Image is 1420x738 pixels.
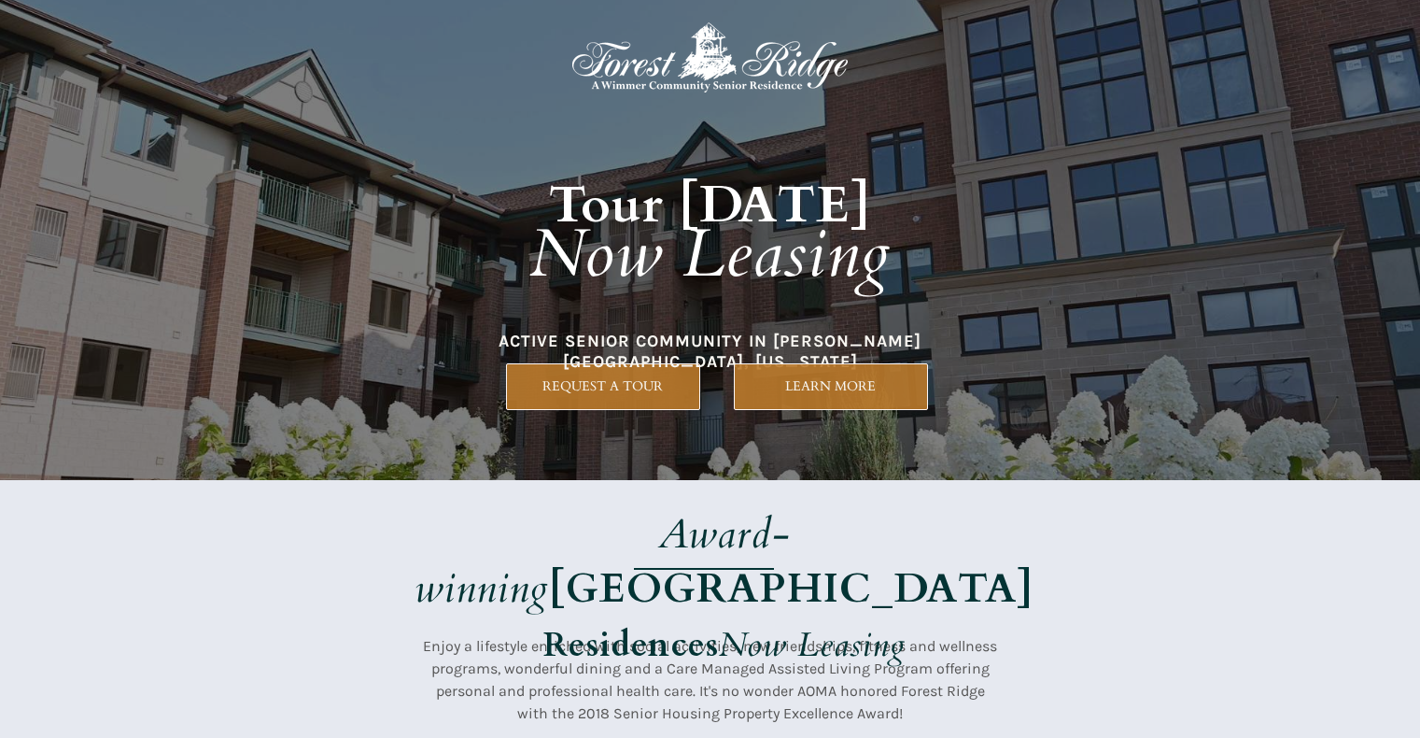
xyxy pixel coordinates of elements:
[415,506,791,617] em: Award-winning
[507,378,699,394] span: REQUEST A TOUR
[735,378,927,394] span: LEARN MORE
[734,363,928,410] a: LEARN MORE
[549,561,1033,617] strong: [GEOGRAPHIC_DATA]
[506,363,700,410] a: REQUEST A TOUR
[499,331,921,372] span: ACTIVE SENIOR COMMUNITY IN [PERSON_NAME][GEOGRAPHIC_DATA], [US_STATE]
[549,171,872,240] strong: Tour [DATE]
[543,622,719,668] strong: Residences
[719,622,906,668] em: Now Leasing
[529,209,891,300] em: Now Leasing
